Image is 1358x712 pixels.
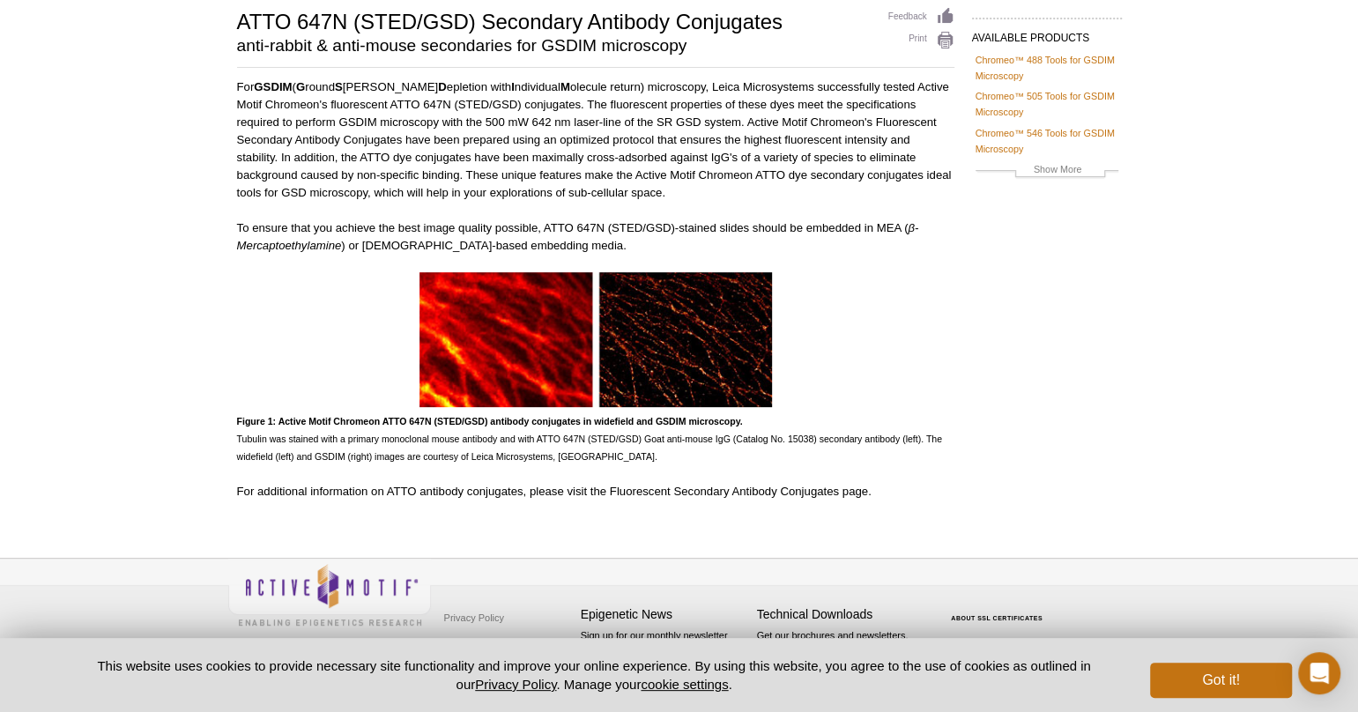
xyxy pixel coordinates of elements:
[254,80,292,93] strong: GSDIM
[237,7,871,33] h1: ATTO 647N (STED/GSD) Secondary Antibody Conjugates
[237,416,942,462] span: Tubulin was stained with a primary monoclonal mouse antibody and with ATTO 647N (STED/GSD) Goat a...
[440,604,508,631] a: Privacy Policy
[228,559,431,630] img: Active Motif,
[237,483,954,501] p: For additional information on ATTO antibody conjugates, please visit the Fluorescent Secondary An...
[440,631,532,657] a: Terms & Conditions
[560,80,570,93] strong: M
[296,80,305,93] strong: G
[933,590,1065,628] table: Click to Verify - This site chose Symantec SSL for secure e-commerce and confidential communicati...
[335,80,343,93] strong: S
[237,78,954,202] p: For ( round [PERSON_NAME] epletion with ndividual olecule return) microscopy, Leica Microsystems ...
[1150,663,1291,698] button: Got it!
[888,31,954,50] a: Print
[581,628,748,688] p: Sign up for our monthly newsletter highlighting recent publications in the field of epigenetics.
[976,88,1118,120] a: Chromeo™ 505 Tools for GSDIM Microscopy
[757,628,924,673] p: Get our brochures and newsletters, or request them by mail.
[1298,652,1340,694] div: Open Intercom Messenger
[976,125,1118,157] a: Chromeo™ 546 Tools for GSDIM Microscopy
[237,38,871,54] h2: anti-rabbit & anti-mouse secondaries for GSDIM microscopy
[419,272,772,407] img: Comparison of conventional widefield microscopy and GSDIM microscopy using ATTO 647N (STED/GSD) G...
[976,52,1118,84] a: Chromeo™ 488 Tools for GSDIM Microscopy
[888,7,954,26] a: Feedback
[237,219,954,255] p: To ensure that you achieve the best image quality possible, ATTO 647N (STED/GSD)-stained slides s...
[581,607,748,622] h4: Epigenetic News
[511,80,515,93] strong: I
[237,416,743,426] strong: Figure 1: Active Motif Chromeon ATTO 647N (STED/GSD) antibody conjugates in widefield and GSDIM m...
[976,161,1118,182] a: Show More
[438,80,447,93] strong: D
[757,607,924,622] h4: Technical Downloads
[475,677,556,692] a: Privacy Policy
[641,677,728,692] button: cookie settings
[67,656,1122,693] p: This website uses cookies to provide necessary site functionality and improve your online experie...
[972,18,1122,49] h2: AVAILABLE PRODUCTS
[951,615,1043,621] a: ABOUT SSL CERTIFICATES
